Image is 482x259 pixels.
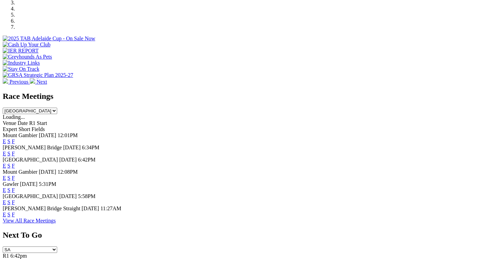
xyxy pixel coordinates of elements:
[7,138,10,144] a: S
[18,120,28,126] span: Date
[3,175,6,181] a: E
[3,231,479,240] h2: Next To Go
[3,212,6,217] a: E
[82,145,99,150] span: 6:34PM
[3,169,38,175] span: Mount Gambier
[82,206,99,211] span: [DATE]
[12,175,15,181] a: F
[30,78,35,84] img: chevron-right-pager-white.svg
[3,60,40,66] img: Industry Links
[12,212,15,217] a: F
[59,157,77,163] span: [DATE]
[3,120,16,126] span: Venue
[29,120,47,126] span: R1 Start
[3,66,39,72] img: Stay On Track
[3,36,95,42] img: 2025 TAB Adelaide Cup - On Sale Now
[3,187,6,193] a: E
[3,42,50,48] img: Cash Up Your Club
[3,157,58,163] span: [GEOGRAPHIC_DATA]
[7,212,10,217] a: S
[3,199,6,205] a: E
[37,79,47,85] span: Next
[3,54,52,60] img: Greyhounds As Pets
[7,163,10,169] a: S
[10,253,27,259] span: 6:42pm
[12,151,15,156] a: F
[3,145,62,150] span: [PERSON_NAME] Bridge
[78,157,96,163] span: 6:42PM
[39,181,56,187] span: 5:31PM
[3,132,38,138] span: Mount Gambier
[3,92,479,101] h2: Race Meetings
[31,126,45,132] span: Fields
[78,193,96,199] span: 5:58PM
[12,138,15,144] a: F
[100,206,121,211] span: 11:27AM
[9,79,28,85] span: Previous
[7,199,10,205] a: S
[3,181,19,187] span: Gawler
[20,181,38,187] span: [DATE]
[19,126,30,132] span: Short
[3,253,9,259] span: R1
[58,132,78,138] span: 12:01PM
[3,138,6,144] a: E
[7,187,10,193] a: S
[3,218,56,223] a: View All Race Meetings
[3,163,6,169] a: E
[39,132,56,138] span: [DATE]
[12,163,15,169] a: F
[3,114,25,120] span: Loading...
[39,169,56,175] span: [DATE]
[59,193,77,199] span: [DATE]
[3,79,30,85] a: Previous
[58,169,78,175] span: 12:08PM
[3,72,73,78] img: GRSA Strategic Plan 2025-27
[3,206,80,211] span: [PERSON_NAME] Bridge Straight
[3,151,6,156] a: E
[3,78,8,84] img: chevron-left-pager-white.svg
[3,126,17,132] span: Expert
[3,48,39,54] img: IER REPORT
[63,145,81,150] span: [DATE]
[12,187,15,193] a: F
[7,175,10,181] a: S
[30,79,47,85] a: Next
[7,151,10,156] a: S
[12,199,15,205] a: F
[3,193,58,199] span: [GEOGRAPHIC_DATA]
